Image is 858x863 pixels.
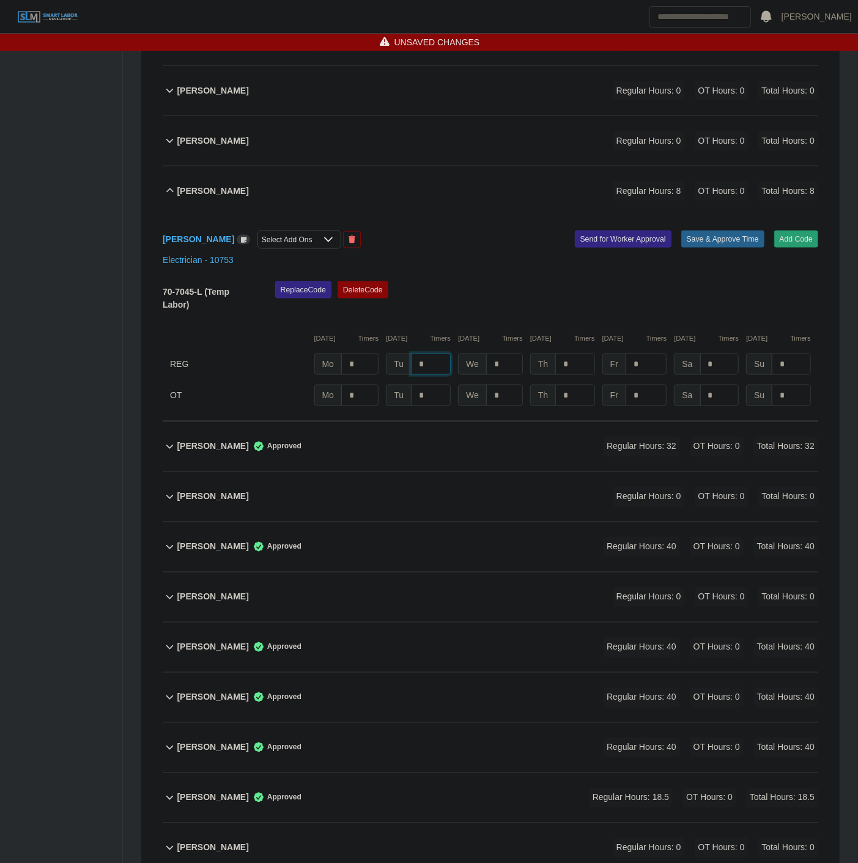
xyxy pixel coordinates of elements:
span: Fr [602,385,626,406]
a: [PERSON_NAME] [782,10,852,23]
img: SLM Logo [17,10,78,24]
div: Select Add Ons [258,231,316,248]
button: Save & Approve Time [681,231,764,248]
span: OT Hours: 0 [690,738,744,758]
button: End Worker & Remove from the Timesheet [343,231,361,248]
span: Approved [249,741,301,754]
b: [PERSON_NAME] [177,491,248,503]
div: [DATE] [746,333,811,344]
div: [DATE] [458,333,523,344]
input: Search [649,6,751,28]
button: Timers [718,333,739,344]
b: [PERSON_NAME] [177,791,248,804]
span: OT Hours: 0 [695,587,749,607]
span: Total Hours: 40 [753,637,818,657]
span: OT Hours: 0 [682,788,736,808]
span: Regular Hours: 0 [613,131,685,151]
span: Total Hours: 8 [758,181,818,201]
span: OT Hours: 0 [690,437,744,457]
span: Mo [314,385,342,406]
b: 70-7045-L (Temp Labor) [163,287,229,309]
button: [PERSON_NAME] Approved Regular Hours: 32 OT Hours: 0 Total Hours: 32 [163,422,818,472]
span: OT Hours: 0 [695,131,749,151]
b: [PERSON_NAME] [177,842,248,854]
div: [DATE] [386,333,451,344]
span: Approved [249,541,301,553]
button: [PERSON_NAME] Approved Regular Hours: 40 OT Hours: 0 Total Hours: 40 [163,723,818,772]
span: Total Hours: 0 [758,131,818,151]
span: Total Hours: 18.5 [746,788,818,808]
b: [PERSON_NAME] [177,185,248,198]
button: [PERSON_NAME] Approved Regular Hours: 18.5 OT Hours: 0 Total Hours: 18.5 [163,773,818,823]
span: Regular Hours: 40 [603,537,680,557]
span: Total Hours: 0 [758,487,818,507]
span: OT Hours: 0 [695,487,749,507]
b: [PERSON_NAME] [177,135,248,147]
span: Fr [602,354,626,375]
span: Su [746,385,772,406]
b: [PERSON_NAME] [177,84,248,97]
span: Approved [249,691,301,703]
span: Regular Hours: 0 [613,838,685,858]
a: View/Edit Notes [237,234,250,244]
div: [DATE] [530,333,595,344]
span: Approved [249,440,301,453]
span: Su [746,354,772,375]
button: [PERSON_NAME] Regular Hours: 0 OT Hours: 0 Total Hours: 0 [163,572,818,622]
span: Regular Hours: 0 [613,487,685,507]
button: [PERSON_NAME] Regular Hours: 0 OT Hours: 0 Total Hours: 0 [163,472,818,522]
span: OT Hours: 0 [690,687,744,708]
span: Approved [249,641,301,653]
div: REG [170,354,307,375]
button: Timers [574,333,595,344]
span: Total Hours: 32 [753,437,818,457]
button: Timers [502,333,523,344]
button: DeleteCode [338,281,388,298]
button: Timers [646,333,667,344]
span: Th [530,354,556,375]
b: [PERSON_NAME] [177,440,248,453]
span: OT Hours: 0 [690,637,744,657]
b: [PERSON_NAME] [177,691,248,704]
span: Th [530,385,556,406]
span: Total Hours: 40 [753,537,818,557]
span: OT Hours: 0 [690,537,744,557]
span: Total Hours: 0 [758,81,818,101]
button: Timers [430,333,451,344]
span: Regular Hours: 32 [603,437,680,457]
span: We [458,385,487,406]
span: Total Hours: 0 [758,838,818,858]
div: [DATE] [674,333,739,344]
span: Mo [314,354,342,375]
button: ReplaceCode [275,281,331,298]
button: Timers [790,333,811,344]
div: OT [170,385,307,406]
span: OT Hours: 0 [695,181,749,201]
span: We [458,354,487,375]
span: Regular Hours: 40 [603,738,680,758]
span: Tu [386,385,412,406]
button: [PERSON_NAME] Approved Regular Hours: 40 OT Hours: 0 Total Hours: 40 [163,623,818,672]
b: [PERSON_NAME] [177,741,248,754]
b: [PERSON_NAME] [177,541,248,554]
span: Regular Hours: 0 [613,587,685,607]
button: Timers [358,333,379,344]
span: Regular Hours: 0 [613,81,685,101]
button: [PERSON_NAME] Regular Hours: 0 OT Hours: 0 Total Hours: 0 [163,116,818,166]
button: [PERSON_NAME] Regular Hours: 8 OT Hours: 0 Total Hours: 8 [163,166,818,216]
button: Send for Worker Approval [575,231,671,248]
b: [PERSON_NAME] [177,641,248,654]
span: Total Hours: 40 [753,738,818,758]
div: [DATE] [602,333,667,344]
span: OT Hours: 0 [695,81,749,101]
a: [PERSON_NAME] [163,234,234,244]
span: Sa [674,354,700,375]
span: Regular Hours: 40 [603,687,680,708]
span: Tu [386,354,412,375]
span: Regular Hours: 18.5 [589,788,673,808]
b: [PERSON_NAME] [177,591,248,604]
span: Total Hours: 40 [753,687,818,708]
a: Electrician - 10753 [163,255,234,265]
span: Regular Hours: 40 [603,637,680,657]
